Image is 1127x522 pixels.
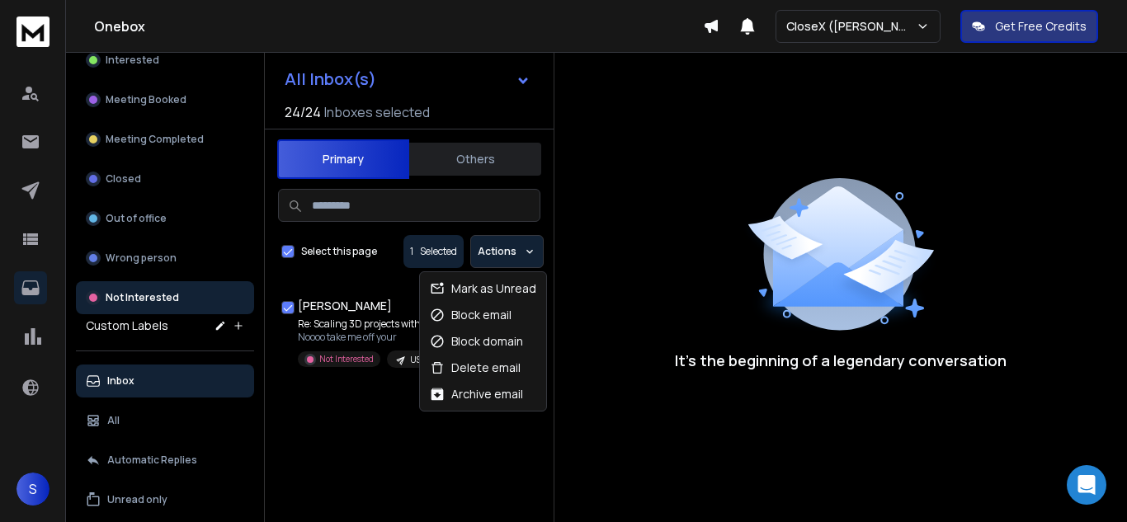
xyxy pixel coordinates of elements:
[106,291,179,304] p: Not Interested
[430,307,512,323] div: Block email
[409,141,541,177] button: Others
[107,374,134,388] p: Inbox
[1067,465,1106,505] div: Open Intercom Messenger
[324,102,430,122] h3: Inboxes selected
[86,317,168,334] h3: Custom Labels
[298,331,496,344] p: Noooo take me off your
[319,353,374,365] p: Not Interested
[94,16,703,36] h1: Onebox
[420,245,457,258] p: Selected
[478,245,516,258] p: Actions
[285,71,376,87] h1: All Inbox(s)
[106,133,204,146] p: Meeting Completed
[107,414,120,427] p: All
[301,245,377,258] label: Select this page
[106,172,141,186] p: Closed
[410,354,489,366] p: USA 3D agency [DATE]
[430,386,523,402] div: Archive email
[786,18,916,35] p: CloseX ([PERSON_NAME])
[106,93,186,106] p: Meeting Booked
[285,102,321,122] span: 24 / 24
[106,54,159,67] p: Interested
[106,252,177,265] p: Wrong person
[277,139,409,179] button: Primary
[17,16,50,47] img: logo
[430,280,536,297] div: Mark as Unread
[298,317,496,331] p: Re: Scaling 3D projects with
[17,473,50,506] span: S
[430,360,521,376] div: Delete email
[107,454,197,467] p: Automatic Replies
[675,349,1007,372] p: It’s the beginning of a legendary conversation
[298,298,392,314] h1: [PERSON_NAME]
[107,493,167,506] p: Unread only
[106,212,167,225] p: Out of office
[410,245,413,258] span: 1
[430,333,523,350] div: Block domain
[995,18,1087,35] p: Get Free Credits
